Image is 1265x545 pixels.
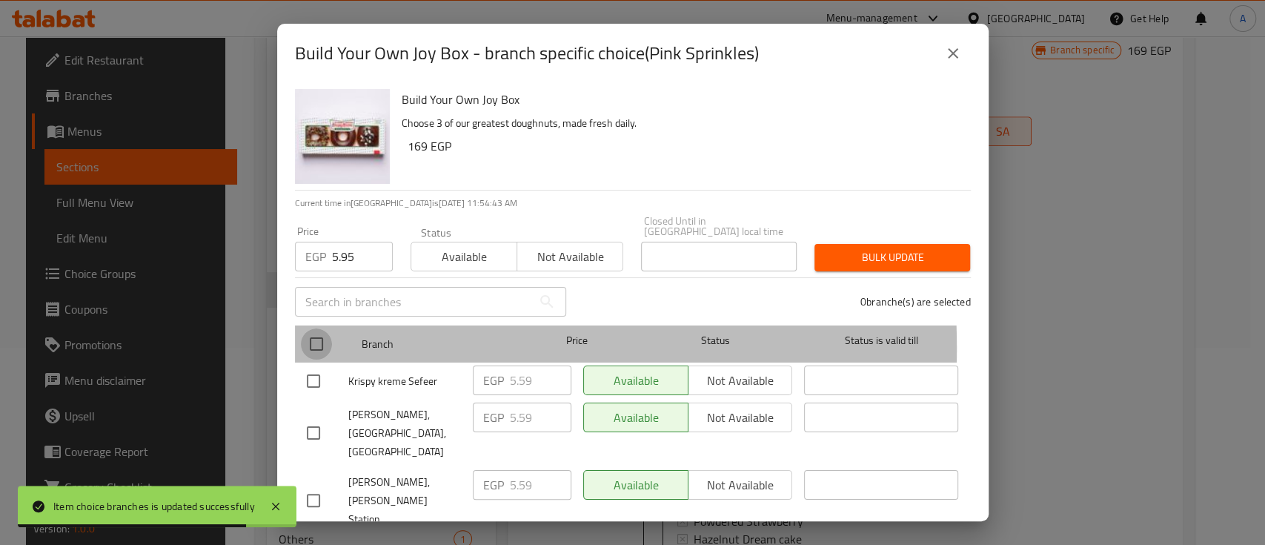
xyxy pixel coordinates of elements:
[305,248,326,265] p: EGP
[402,89,959,110] h6: Build Your Own Joy Box
[295,42,759,65] h2: Build Your Own Joy Box - branch specific choice(Pink Sprinkles)
[510,470,571,500] input: Please enter price
[826,248,958,267] span: Bulk update
[804,331,958,350] span: Status is valid till
[483,476,504,494] p: EGP
[411,242,517,271] button: Available
[295,196,971,210] p: Current time in [GEOGRAPHIC_DATA] is [DATE] 11:54:43 AM
[510,366,571,395] input: Please enter price
[332,242,393,271] input: Please enter price
[814,244,970,271] button: Bulk update
[348,372,461,391] span: Krispy kreme Sefeer
[517,242,623,271] button: Not available
[523,246,617,268] span: Not available
[528,331,626,350] span: Price
[295,89,390,184] img: Build Your Own Joy Box
[510,403,571,432] input: Please enter price
[483,409,504,426] p: EGP
[860,294,971,309] p: 0 branche(s) are selected
[295,287,532,317] input: Search in branches
[348,473,461,529] span: [PERSON_NAME], [PERSON_NAME] Station
[362,335,516,354] span: Branch
[638,331,792,350] span: Status
[417,246,511,268] span: Available
[483,371,504,389] p: EGP
[935,36,971,71] button: close
[402,114,959,133] p: Choose 3 of our greatest doughnuts, made fresh daily.
[408,136,959,156] h6: 169 EGP
[348,406,461,461] span: [PERSON_NAME], [GEOGRAPHIC_DATA], [GEOGRAPHIC_DATA]
[53,498,255,515] div: Item choice branches is updated successfully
